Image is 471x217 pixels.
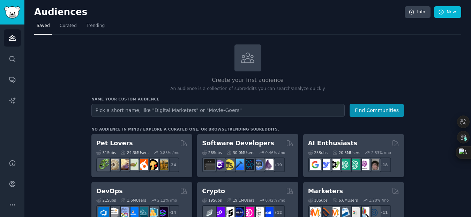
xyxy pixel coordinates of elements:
h2: DevOps [96,187,123,196]
a: Saved [34,20,52,35]
img: learnjavascript [224,159,234,170]
div: + 24 [165,157,179,172]
div: 25 Sub s [308,150,328,155]
div: 20.5M Users [332,150,360,155]
img: software [204,159,215,170]
img: chatgpt_promptDesign [339,159,350,170]
img: iOSProgramming [233,159,244,170]
img: PetAdvice [147,159,158,170]
h2: AI Enthusiasts [308,139,357,148]
div: 18 Sub s [308,198,328,203]
img: AskComputerScience [253,159,264,170]
h2: Create your first audience [91,76,404,85]
span: Saved [37,23,50,29]
div: 0.46 % /mo [266,150,285,155]
div: 30.0M Users [227,150,254,155]
a: Trending [84,20,107,35]
div: No audience in mind? Explore a curated one, or browse . [91,127,279,132]
p: An audience is a collection of subreddits you can search/analyze quickly [91,86,404,92]
img: turtle [128,159,139,170]
div: 1.6M Users [121,198,146,203]
a: Info [405,6,431,18]
img: reactnative [243,159,254,170]
img: herpetology [98,159,109,170]
div: 26 Sub s [202,150,222,155]
div: + 18 [376,157,391,172]
img: leopardgeckos [118,159,129,170]
input: Pick a short name, like "Digital Marketers" or "Movie-Goers" [91,104,345,117]
div: 31 Sub s [96,150,116,155]
img: GoogleGeminiAI [310,159,321,170]
img: ballpython [108,159,119,170]
a: trending subreddits [227,127,277,131]
h2: Crypto [202,187,225,196]
img: GummySearch logo [4,6,20,19]
div: 1.28 % /mo [369,198,389,203]
div: 0.85 % /mo [159,150,179,155]
div: 2.12 % /mo [157,198,177,203]
img: elixir [263,159,274,170]
a: New [434,6,461,18]
div: 19.1M Users [227,198,254,203]
div: 21 Sub s [96,198,116,203]
img: dogbreed [157,159,168,170]
img: chatgpt_prompts_ [349,159,360,170]
div: + 19 [270,157,285,172]
img: DeepSeek [320,159,330,170]
div: 0.42 % /mo [266,198,285,203]
img: ArtificalIntelligence [368,159,379,170]
div: 6.6M Users [332,198,358,203]
span: Curated [60,23,77,29]
img: AItoolsCatalog [329,159,340,170]
h2: Marketers [308,187,343,196]
h2: Audiences [34,7,405,18]
a: Curated [57,20,79,35]
div: 24.3M Users [121,150,148,155]
span: Trending [87,23,105,29]
h2: Pet Lovers [96,139,133,148]
div: 19 Sub s [202,198,222,203]
h2: Software Developers [202,139,274,148]
h3: Name your custom audience [91,97,404,101]
div: 2.53 % /mo [371,150,391,155]
img: OpenAIDev [359,159,369,170]
button: Find Communities [350,104,404,117]
img: cockatiel [137,159,148,170]
img: csharp [214,159,225,170]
